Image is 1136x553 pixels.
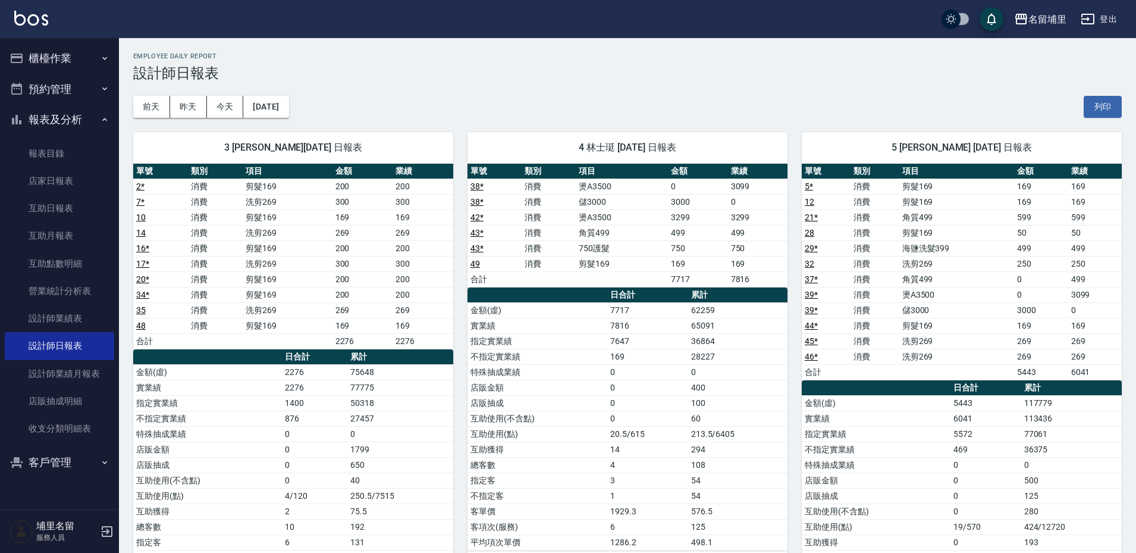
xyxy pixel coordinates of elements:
[607,395,688,411] td: 0
[282,488,347,504] td: 4/120
[899,240,1015,256] td: 海鹽洗髮399
[393,287,453,302] td: 200
[1014,349,1068,364] td: 269
[728,256,787,271] td: 169
[393,318,453,333] td: 169
[332,302,393,318] td: 269
[243,194,332,210] td: 洗剪269
[607,380,688,395] td: 0
[188,194,243,210] td: 消費
[1068,179,1122,194] td: 169
[1068,210,1122,225] td: 599
[522,210,576,225] td: 消費
[607,349,688,364] td: 169
[188,164,243,179] th: 類別
[851,210,899,225] td: 消費
[1068,318,1122,333] td: 169
[393,271,453,287] td: 200
[467,519,607,535] td: 客項次(服務)
[851,225,899,240] td: 消費
[133,164,188,179] th: 單號
[393,179,453,194] td: 200
[1014,318,1068,333] td: 169
[1014,364,1068,380] td: 5443
[1014,210,1068,225] td: 599
[467,364,607,380] td: 特殊抽成業績
[688,318,787,333] td: 65091
[851,256,899,271] td: 消費
[188,318,243,333] td: 消費
[14,11,48,26] img: Logo
[332,194,393,210] td: 300
[282,395,347,411] td: 1400
[282,457,347,473] td: 0
[851,318,899,333] td: 消費
[950,457,1021,473] td: 0
[728,225,787,240] td: 499
[467,411,607,426] td: 互助使用(不含點)
[332,240,393,256] td: 200
[470,259,480,268] a: 49
[5,140,114,167] a: 報表目錄
[728,210,787,225] td: 3299
[668,210,727,225] td: 3299
[133,380,282,395] td: 實業績
[1021,488,1122,504] td: 125
[668,256,727,271] td: 169
[1068,287,1122,302] td: 3099
[467,302,607,318] td: 金額(虛)
[1068,364,1122,380] td: 6041
[522,240,576,256] td: 消費
[332,225,393,240] td: 269
[805,228,814,238] a: 28
[393,256,453,271] td: 300
[802,426,950,442] td: 指定實業績
[5,250,114,277] a: 互助點數明細
[148,142,439,154] span: 3 [PERSON_NAME][DATE] 日報表
[1068,256,1122,271] td: 250
[133,488,282,504] td: 互助使用(點)
[1014,179,1068,194] td: 169
[188,179,243,194] td: 消費
[347,411,453,426] td: 27457
[467,380,607,395] td: 店販金額
[133,333,188,349] td: 合計
[1068,271,1122,287] td: 499
[332,271,393,287] td: 200
[393,225,453,240] td: 269
[607,504,688,519] td: 1929.3
[816,142,1107,154] span: 5 [PERSON_NAME] [DATE] 日報表
[607,426,688,442] td: 20.5/615
[133,411,282,426] td: 不指定實業績
[332,318,393,333] td: 169
[136,321,146,330] a: 48
[347,349,453,365] th: 累計
[467,164,522,179] th: 單號
[282,519,347,535] td: 10
[467,288,787,551] table: a dense table
[282,380,347,395] td: 2276
[282,504,347,519] td: 2
[1014,333,1068,349] td: 269
[522,225,576,240] td: 消費
[728,240,787,256] td: 750
[243,271,332,287] td: 剪髮169
[133,395,282,411] td: 指定實業績
[899,256,1015,271] td: 洗剪269
[5,360,114,388] a: 設計師業績月報表
[133,164,453,349] table: a dense table
[688,302,787,318] td: 62259
[1021,442,1122,457] td: 36375
[899,179,1015,194] td: 剪髮169
[950,488,1021,504] td: 0
[1021,473,1122,488] td: 500
[1084,96,1122,118] button: 列印
[1014,271,1068,287] td: 0
[1068,164,1122,179] th: 業績
[851,240,899,256] td: 消費
[522,179,576,194] td: 消費
[668,225,727,240] td: 499
[243,210,332,225] td: 剪髮169
[1014,164,1068,179] th: 金額
[688,395,787,411] td: 100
